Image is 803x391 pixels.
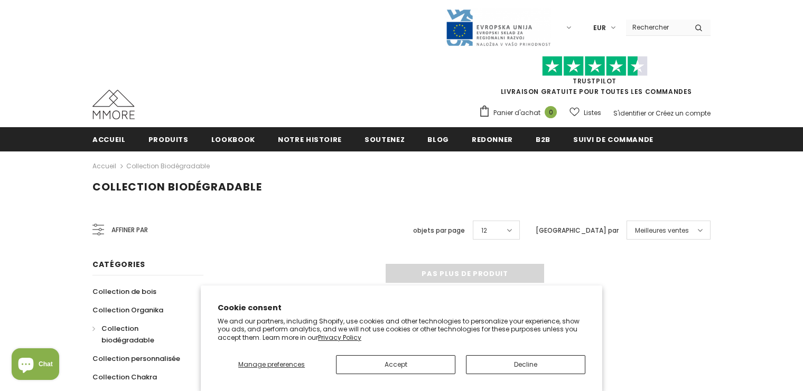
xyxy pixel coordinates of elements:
span: 12 [481,225,487,236]
span: Collection biodégradable [101,323,154,345]
a: Collection Chakra [92,368,157,386]
span: B2B [536,135,550,145]
a: Accueil [92,127,126,151]
button: Accept [336,355,455,374]
a: soutenez [365,127,405,151]
a: Notre histoire [278,127,342,151]
a: B2B [536,127,550,151]
span: Lookbook [211,135,255,145]
span: 0 [545,106,557,118]
a: Listes [569,103,601,122]
img: Cas MMORE [92,90,135,119]
span: Manage preferences [238,360,305,369]
a: Accueil [92,160,116,173]
span: Collection de bois [92,287,156,297]
span: Redonner [472,135,513,145]
a: Collection personnalisée [92,349,180,368]
a: TrustPilot [573,77,617,85]
button: Manage preferences [218,355,325,374]
span: Listes [584,108,601,118]
span: Collection personnalisée [92,354,180,364]
h2: Cookie consent [218,302,585,313]
a: S'identifier [613,109,646,118]
span: Collection Chakra [92,372,157,382]
input: Search Site [626,20,687,35]
button: Decline [466,355,585,374]
span: Collection Organika [92,305,163,315]
a: Redonner [472,127,513,151]
span: or [648,109,654,118]
label: [GEOGRAPHIC_DATA] par [536,225,619,236]
span: Produits [148,135,189,145]
img: Javni Razpis [445,8,551,47]
inbox-online-store-chat: Shopify online store chat [8,348,62,383]
a: Collection biodégradable [92,319,192,349]
span: Collection biodégradable [92,179,262,194]
span: Notre histoire [278,135,342,145]
p: We and our partners, including Shopify, use cookies and other technologies to personalize your ex... [218,317,585,342]
span: Accueil [92,135,126,145]
a: Collection Organika [92,301,163,319]
a: Javni Razpis [445,23,551,32]
span: Affiner par [111,224,148,236]
span: soutenez [365,135,405,145]
a: Privacy Policy [318,333,361,342]
a: Collection biodégradable [126,161,210,170]
a: Collection de bois [92,282,156,301]
span: Meilleures ventes [635,225,689,236]
a: Suivi de commande [573,127,653,151]
span: Catégories [92,259,145,270]
a: Lookbook [211,127,255,151]
a: Créez un compte [656,109,711,118]
span: Suivi de commande [573,135,653,145]
a: Blog [427,127,449,151]
a: Panier d'achat 0 [479,105,562,121]
img: Faites confiance aux étoiles pilotes [542,56,648,77]
span: Panier d'achat [493,108,540,118]
label: objets par page [413,225,465,236]
span: EUR [593,23,606,33]
span: Blog [427,135,449,145]
span: LIVRAISON GRATUITE POUR TOUTES LES COMMANDES [479,61,711,96]
a: Produits [148,127,189,151]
